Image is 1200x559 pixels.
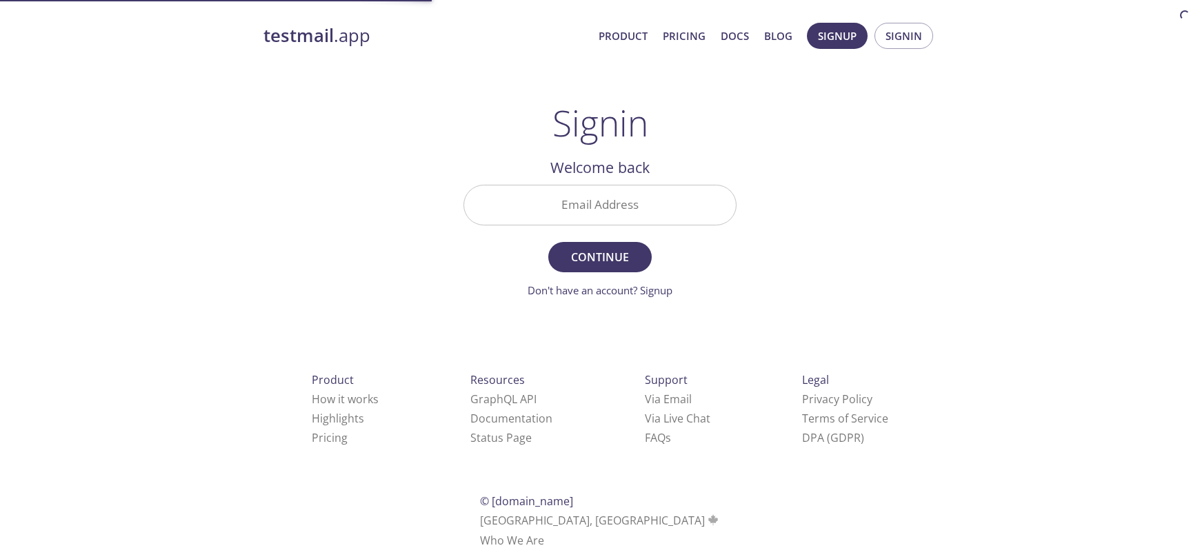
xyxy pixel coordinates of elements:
[312,392,379,407] a: How it works
[528,283,672,297] a: Don't have an account? Signup
[263,24,588,48] a: testmail.app
[874,23,933,49] button: Signin
[886,27,922,45] span: Signin
[599,27,648,45] a: Product
[563,247,637,267] span: Continue
[764,27,792,45] a: Blog
[818,27,857,45] span: Signup
[807,23,868,49] button: Signup
[470,392,537,407] a: GraphQL API
[480,494,573,509] span: © [DOMAIN_NAME]
[645,411,710,426] a: Via Live Chat
[470,372,525,387] span: Resources
[721,27,749,45] a: Docs
[470,411,552,426] a: Documentation
[463,156,737,179] h2: Welcome back
[548,242,652,272] button: Continue
[552,102,648,143] h1: Signin
[480,513,721,528] span: [GEOGRAPHIC_DATA], [GEOGRAPHIC_DATA]
[802,430,864,445] a: DPA (GDPR)
[802,411,888,426] a: Terms of Service
[645,430,671,445] a: FAQ
[645,392,692,407] a: Via Email
[802,392,872,407] a: Privacy Policy
[312,430,348,445] a: Pricing
[802,372,829,387] span: Legal
[263,23,334,48] strong: testmail
[663,27,706,45] a: Pricing
[312,411,364,426] a: Highlights
[480,533,544,548] a: Who We Are
[312,372,354,387] span: Product
[470,430,532,445] a: Status Page
[666,430,671,445] span: s
[645,372,688,387] span: Support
